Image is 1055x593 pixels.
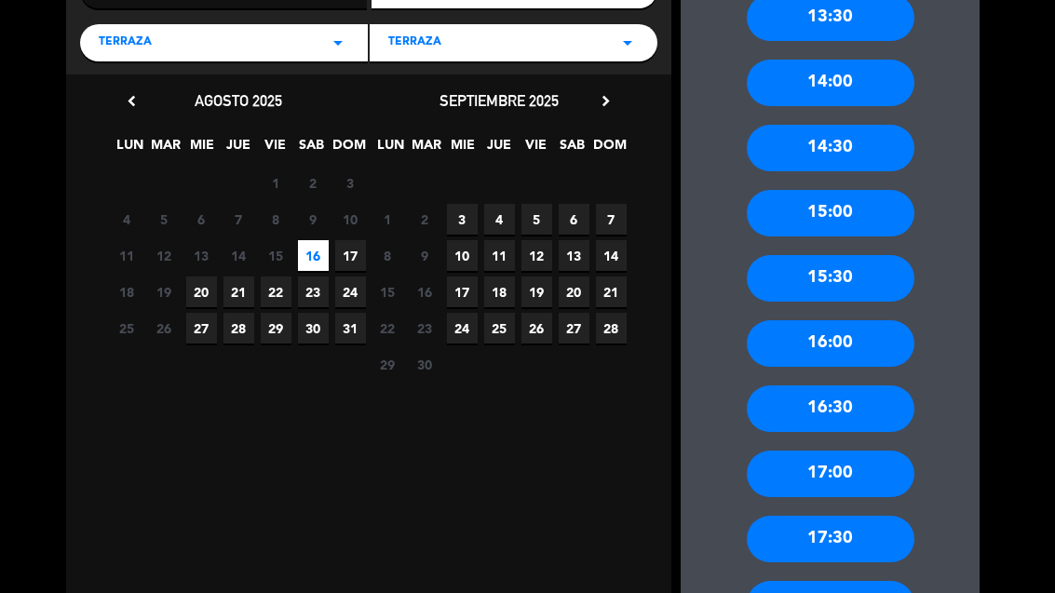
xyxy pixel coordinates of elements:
span: 3 [447,204,478,235]
span: 9 [298,204,329,235]
span: 15 [261,240,291,271]
span: 27 [559,313,589,344]
span: 21 [223,276,254,307]
span: 7 [223,204,254,235]
span: 10 [335,204,366,235]
i: arrow_drop_down [616,32,639,54]
span: 1 [261,168,291,198]
span: 5 [149,204,180,235]
span: 7 [596,204,627,235]
span: 19 [521,276,552,307]
div: 14:30 [747,125,914,171]
span: 30 [298,313,329,344]
span: 14 [223,240,254,271]
span: 8 [372,240,403,271]
span: 1 [372,204,403,235]
span: 29 [261,313,291,344]
span: 28 [596,313,627,344]
span: MAR [412,134,442,165]
span: 4 [112,204,142,235]
i: chevron_right [596,91,615,111]
div: 15:30 [747,255,914,302]
span: 3 [335,168,366,198]
span: 29 [372,349,403,380]
span: DOM [593,134,624,165]
span: 30 [410,349,440,380]
span: 2 [298,168,329,198]
span: 21 [596,276,627,307]
div: 15:00 [747,190,914,236]
span: 23 [298,276,329,307]
span: 5 [521,204,552,235]
div: 14:00 [747,60,914,106]
span: 15 [372,276,403,307]
span: 22 [372,313,403,344]
span: 22 [261,276,291,307]
span: MIE [448,134,479,165]
span: MIE [187,134,218,165]
span: 23 [410,313,440,344]
span: 18 [484,276,515,307]
span: SAB [296,134,327,165]
span: SAB [557,134,588,165]
span: 2 [410,204,440,235]
span: 10 [447,240,478,271]
div: 17:00 [747,451,914,497]
span: 11 [484,240,515,271]
span: 8 [261,204,291,235]
span: 25 [484,313,515,344]
span: JUE [484,134,515,165]
span: 6 [186,204,217,235]
span: 4 [484,204,515,235]
span: 6 [559,204,589,235]
span: 20 [559,276,589,307]
span: 19 [149,276,180,307]
span: 20 [186,276,217,307]
span: TERRAZA [388,34,441,52]
span: LUN [375,134,406,165]
span: septiembre 2025 [440,91,559,110]
span: 27 [186,313,217,344]
span: 13 [186,240,217,271]
span: agosto 2025 [195,91,282,110]
span: 25 [112,313,142,344]
span: 28 [223,313,254,344]
div: 17:30 [747,516,914,562]
span: 13 [559,240,589,271]
span: VIE [260,134,291,165]
span: 24 [335,276,366,307]
span: Terraza [99,34,152,52]
span: 18 [112,276,142,307]
span: 14 [596,240,627,271]
span: 17 [335,240,366,271]
span: 31 [335,313,366,344]
span: 12 [521,240,552,271]
span: JUE [223,134,254,165]
span: 26 [149,313,180,344]
span: VIE [521,134,551,165]
span: LUN [115,134,145,165]
i: chevron_left [122,91,142,111]
span: 16 [298,240,329,271]
div: 16:30 [747,385,914,432]
span: 17 [447,276,478,307]
i: arrow_drop_down [327,32,349,54]
span: DOM [332,134,363,165]
span: 11 [112,240,142,271]
span: 9 [410,240,440,271]
span: 24 [447,313,478,344]
div: 16:00 [747,320,914,367]
span: 16 [410,276,440,307]
span: 12 [149,240,180,271]
span: 26 [521,313,552,344]
span: MAR [151,134,182,165]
